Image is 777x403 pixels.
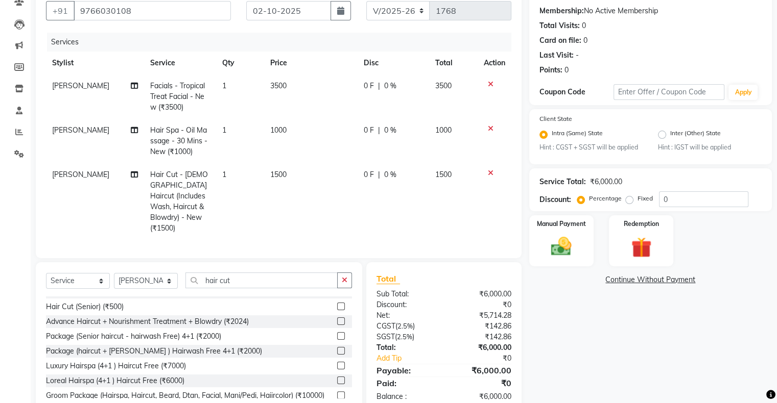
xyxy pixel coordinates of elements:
small: Hint : CGST + SGST will be applied [539,143,643,152]
div: Payable: [369,364,444,376]
div: 0 [564,65,569,75]
span: Hair Cut - [DEMOGRAPHIC_DATA] Haircut (Includes Wash, Haircut & Blowdry) - New (₹1500) [150,170,208,233]
div: Package (haircut + [PERSON_NAME] ) Hairwash Free 4+1 (₹2000) [46,346,262,357]
div: Total: [369,342,444,353]
span: 1000 [270,125,287,135]
a: Continue Without Payment [531,274,770,285]
label: Intra (Same) State [552,129,603,141]
div: Card on file: [539,35,581,46]
div: Coupon Code [539,87,614,97]
span: 0 F [364,125,374,136]
div: Discount: [369,299,444,310]
div: ₹6,000.00 [590,177,622,187]
div: Loreal Hairspa (4+1 ) Haircut Free (₹6000) [46,375,184,386]
div: No Active Membership [539,6,762,16]
button: Apply [728,85,758,100]
div: ₹6,000.00 [444,364,519,376]
div: ₹0 [444,377,519,389]
div: Last Visit: [539,50,574,61]
th: Service [144,52,216,74]
span: [PERSON_NAME] [52,81,109,90]
div: Package (Senior haircut - hairwash Free) 4+1 (₹2000) [46,331,221,342]
span: 1 [222,81,226,90]
label: Client State [539,114,572,123]
div: 0 [583,35,587,46]
div: Paid: [369,377,444,389]
small: Hint : IGST will be applied [658,143,762,152]
div: ₹0 [456,353,519,364]
div: Total Visits: [539,20,580,31]
span: 0 F [364,81,374,91]
div: ₹142.86 [444,321,519,332]
span: CGST [376,321,395,331]
div: Service Total: [539,177,586,187]
div: - [576,50,579,61]
div: ₹6,000.00 [444,342,519,353]
th: Qty [216,52,264,74]
th: Stylist [46,52,144,74]
th: Price [264,52,358,74]
label: Inter (Other) State [670,129,721,141]
span: 1500 [435,170,452,179]
a: Add Tip [369,353,456,364]
div: Luxury Hairspa (4+1 ) Haircut Free (₹7000) [46,361,186,371]
div: ₹0 [444,299,519,310]
th: Total [429,52,478,74]
span: Facials - Tropical Treat Facial - New (₹3500) [150,81,205,112]
div: Balance : [369,391,444,402]
div: Services [47,33,519,52]
span: 0 F [364,169,374,180]
label: Manual Payment [537,219,586,229]
th: Disc [358,52,429,74]
div: ₹5,714.28 [444,310,519,321]
span: Hair Spa - Oil Massage - 30 Mins - New (₹1000) [150,125,207,156]
span: Total [376,273,400,284]
div: ( ) [369,332,444,342]
span: SGST [376,332,395,341]
div: ( ) [369,321,444,332]
div: ₹6,000.00 [444,289,519,299]
div: 0 [582,20,586,31]
input: Search or Scan [185,272,338,288]
div: Sub Total: [369,289,444,299]
div: Discount: [539,194,571,205]
div: Groom Package (Hairspa, Haircut, Beard, Dtan, Facial, Mani/Pedi, Haiircolor) (₹10000) [46,390,324,401]
div: Hair Cut (Senior) (₹500) [46,301,124,312]
span: 2.5% [397,322,413,330]
div: Net: [369,310,444,321]
span: 2.5% [397,333,412,341]
span: 0 % [384,81,396,91]
label: Fixed [638,194,653,203]
span: 0 % [384,169,396,180]
img: _gift.svg [625,235,658,260]
th: Action [478,52,511,74]
span: 1500 [270,170,287,179]
div: Advance Haircut + Nourishment Treatment + Blowdry (₹2024) [46,316,249,327]
img: _cash.svg [545,235,578,258]
span: 1000 [435,125,452,135]
span: 3500 [270,81,287,90]
span: 1 [222,125,226,135]
span: [PERSON_NAME] [52,125,109,135]
span: | [378,81,380,91]
input: Search by Name/Mobile/Email/Code [74,1,231,20]
span: | [378,125,380,136]
span: | [378,169,380,180]
div: ₹6,000.00 [444,391,519,402]
label: Percentage [589,194,622,203]
span: 1 [222,170,226,179]
div: Points: [539,65,562,75]
input: Enter Offer / Coupon Code [614,84,725,100]
button: +91 [46,1,75,20]
label: Redemption [624,219,659,229]
span: [PERSON_NAME] [52,170,109,179]
span: 3500 [435,81,452,90]
span: 0 % [384,125,396,136]
div: Membership: [539,6,584,16]
div: ₹142.86 [444,332,519,342]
